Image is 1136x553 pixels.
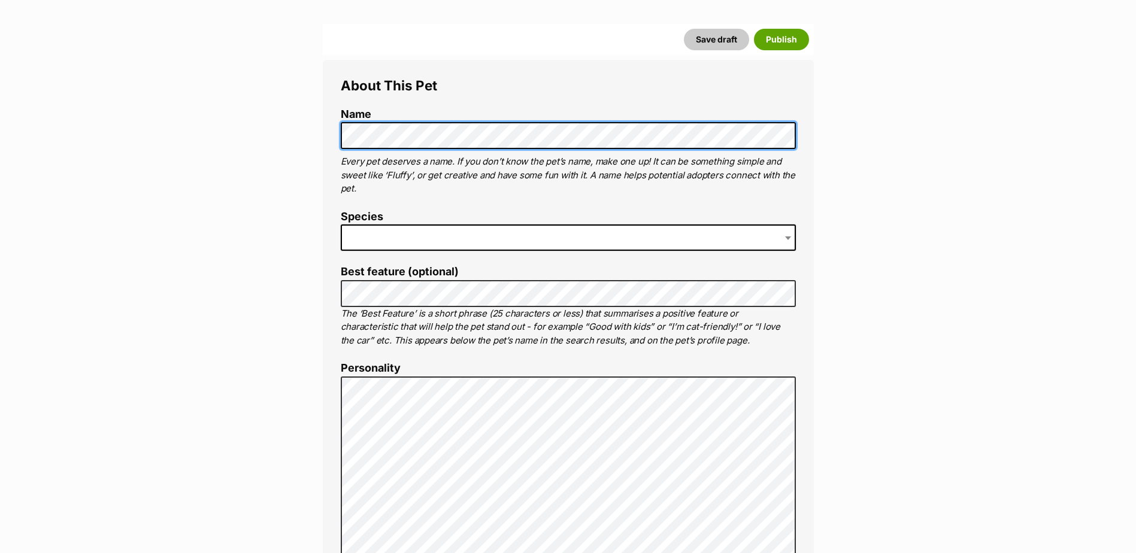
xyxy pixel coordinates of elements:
button: Publish [754,29,809,50]
label: Name [341,108,796,121]
button: Save draft [684,29,749,50]
span: About This Pet [341,77,437,93]
label: Species [341,211,796,223]
p: The ‘Best Feature’ is a short phrase (25 characters or less) that summarises a positive feature o... [341,307,796,348]
label: Personality [341,362,796,375]
p: Every pet deserves a name. If you don’t know the pet’s name, make one up! It can be something sim... [341,155,796,196]
label: Best feature (optional) [341,266,796,278]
